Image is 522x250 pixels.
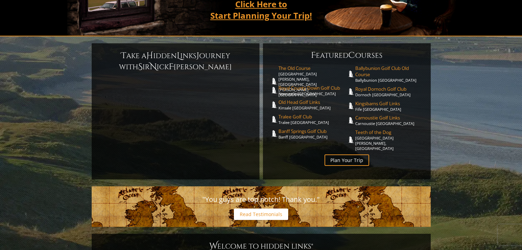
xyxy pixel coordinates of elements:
span: N [150,61,157,72]
span: F [311,50,316,61]
a: Read Testimonials [234,208,288,220]
span: Carnoustie Golf Links [355,115,424,121]
a: Royal County Down Golf ClubNewcastle [GEOGRAPHIC_DATA] [278,85,347,96]
span: The Old Course [278,65,347,71]
span: J [196,50,199,61]
h6: eatured ourses [270,50,424,61]
a: Plan Your Trip [324,154,369,166]
span: Royal County Down Golf Club [278,85,347,91]
a: Ballybunion Golf Club Old CourseBallybunion [GEOGRAPHIC_DATA] [355,65,424,83]
span: Teeth of the Dog [355,129,424,135]
span: Royal Dornoch Golf Club [355,86,424,92]
a: Teeth of the Dog[GEOGRAPHIC_DATA][PERSON_NAME], [GEOGRAPHIC_DATA] [355,129,424,151]
a: Banff Springs Golf ClubBanff [GEOGRAPHIC_DATA] [278,128,347,140]
span: Banff Springs Golf Club [278,128,347,134]
a: Old Head Golf LinksKinsale [GEOGRAPHIC_DATA] [278,99,347,110]
span: S [138,61,143,72]
a: Tralee Golf ClubTralee [GEOGRAPHIC_DATA] [278,114,347,125]
a: The Old Course[GEOGRAPHIC_DATA][PERSON_NAME], [GEOGRAPHIC_DATA][PERSON_NAME] [GEOGRAPHIC_DATA] [278,65,347,97]
span: L [177,50,180,61]
a: Kingsbarns Golf LinksFife [GEOGRAPHIC_DATA] [355,100,424,112]
span: T [121,50,126,61]
h6: ake a idden inks ourney with ir ick [PERSON_NAME] [99,50,253,72]
span: F [169,61,174,72]
span: Kingsbarns Golf Links [355,100,424,107]
span: Old Head Golf Links [278,99,347,105]
span: Ballybunion Golf Club Old Course [355,65,424,78]
a: Royal Dornoch Golf ClubDornoch [GEOGRAPHIC_DATA] [355,86,424,97]
span: Tralee Golf Club [278,114,347,120]
p: "You guys are top notch! Thank you." [99,193,424,206]
span: C [348,50,355,61]
a: Carnoustie Golf LinksCarnoustie [GEOGRAPHIC_DATA] [355,115,424,126]
span: H [146,50,153,61]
